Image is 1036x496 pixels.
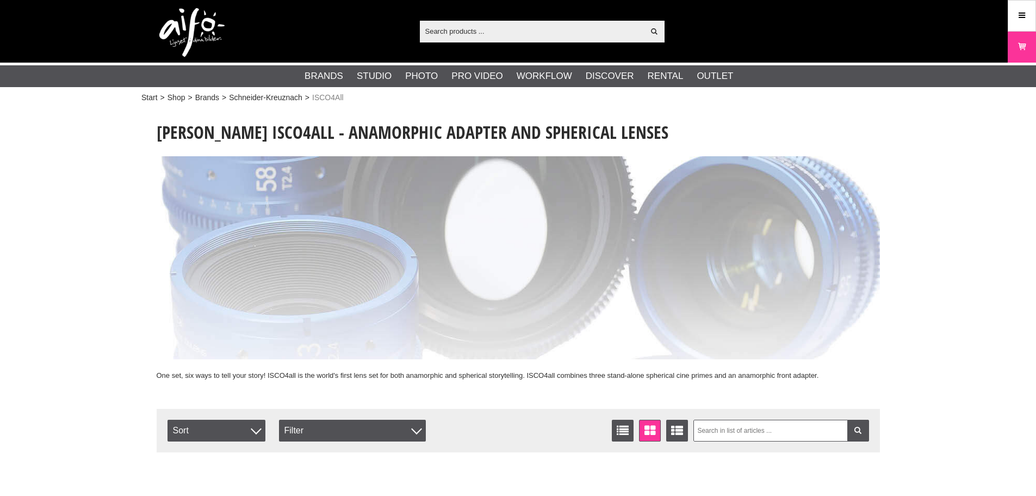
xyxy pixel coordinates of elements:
a: Shop [168,92,185,103]
input: Search products ... [420,23,644,39]
a: Filter [847,420,869,442]
input: Search in list of articles ... [693,420,869,442]
a: Schneider-Kreuznach [229,92,302,103]
a: Start [141,92,158,103]
span: ISCO4All [312,92,344,103]
a: Rental [648,69,684,83]
div: Filter [279,420,426,442]
a: Brands [305,69,343,83]
a: List [612,420,634,442]
img: Schneider ISCO4all - Lens set [157,156,880,359]
a: Workflow [517,69,572,83]
span: > [160,92,165,103]
a: Extended list [666,420,688,442]
span: > [222,92,226,103]
a: Outlet [697,69,733,83]
a: Brands [195,92,219,103]
img: logo.png [159,8,225,57]
a: Photo [405,69,438,83]
p: One set, six ways to tell your story! ISCO4all is the world's first lens set for both anamorphic ... [157,370,880,382]
span: > [305,92,309,103]
span: Sort [168,420,265,442]
a: Studio [357,69,392,83]
a: Discover [586,69,634,83]
span: > [188,92,192,103]
h1: [PERSON_NAME] ISCO4all - Anamorphic Adapter and Spherical Lenses [157,120,880,144]
a: Window [639,420,661,442]
a: Pro Video [451,69,503,83]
